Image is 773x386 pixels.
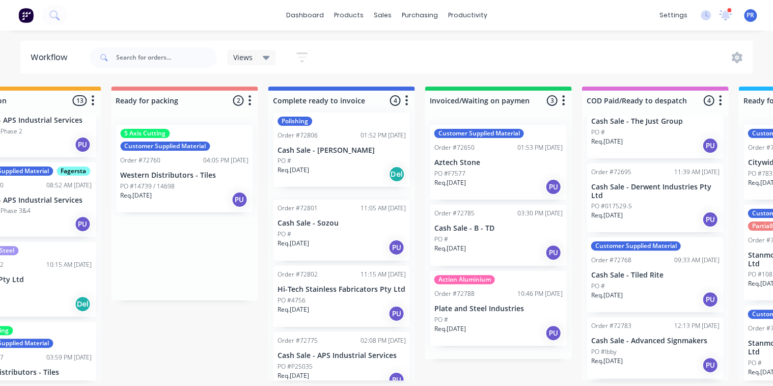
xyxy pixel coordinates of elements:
div: settings [654,8,693,23]
span: 13 [72,95,87,106]
input: Enter column name… [429,95,530,106]
div: sales [369,8,397,23]
div: productivity [443,8,492,23]
input: Enter column name… [586,95,686,106]
span: 2 [233,95,243,106]
div: products [329,8,369,23]
input: Enter column name… [272,95,373,106]
span: 3 [546,95,557,106]
a: dashboard [281,8,329,23]
div: Workflow [31,51,72,64]
input: Search for orders... [116,47,217,68]
span: 4 [703,95,714,106]
span: Views [233,52,253,63]
span: PR [747,11,754,20]
input: Enter column name… [116,95,216,106]
img: Factory [18,8,34,23]
div: purchasing [397,8,443,23]
span: 4 [390,95,400,106]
